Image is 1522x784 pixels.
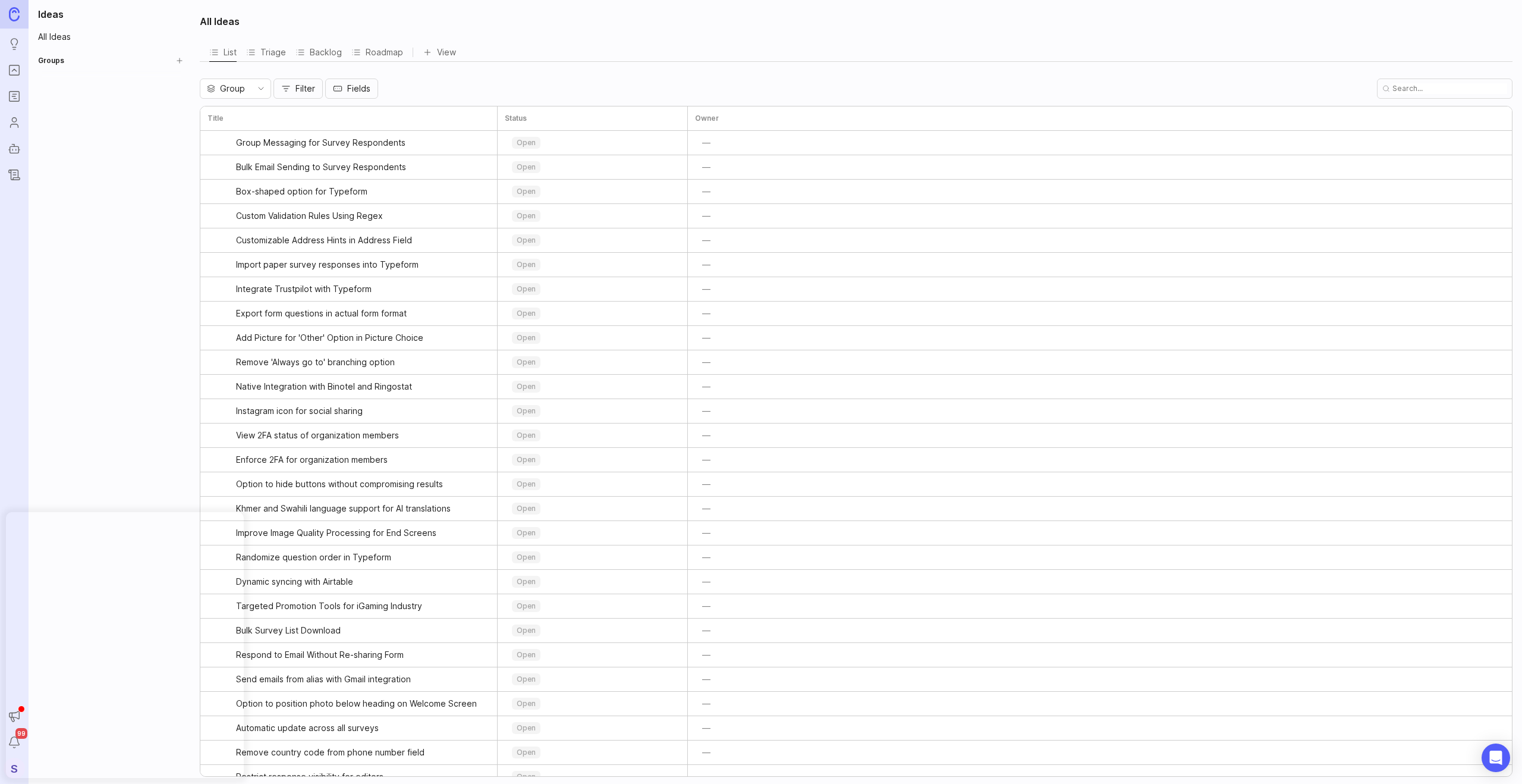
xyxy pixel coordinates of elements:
button: — [695,354,718,371]
p: open [517,479,536,489]
span: Automatic update across all surveys [236,722,379,734]
div: toggle menu [505,670,680,689]
div: Roadmap [351,44,403,61]
p: open [517,309,536,318]
a: Portal [4,59,25,81]
iframe: Popup CTA [6,512,244,778]
span: Bulk Survey List Download [236,625,341,636]
div: toggle menu [505,231,680,250]
span: — [702,356,710,368]
button: View [423,44,456,61]
button: — [695,744,718,761]
span: View 2FA status of organization members [236,429,399,441]
a: Send emails from alias with Gmail integration [236,667,490,691]
span: — [702,673,710,685]
a: Dynamic syncing with Airtable [236,570,490,594]
h3: Title [207,114,224,123]
div: S [4,758,25,779]
button: Create Group [171,52,188,69]
p: open [517,699,536,708]
a: Customizable Address Hints in Address Field [236,228,490,252]
button: — [695,671,718,688]
a: Users [4,112,25,133]
div: toggle menu [505,426,680,445]
a: Native Integration with Binotel and Ringostat [236,375,490,399]
button: — [695,403,718,419]
span: — [702,186,710,197]
a: Respond to Email Without Re-sharing Form [236,643,490,667]
button: — [695,622,718,639]
button: Triage [246,43,286,61]
button: — [695,256,718,273]
div: toggle menu [505,645,680,664]
div: toggle menu [505,353,680,372]
button: — [695,695,718,712]
div: Backlog [295,43,342,61]
span: — [702,161,710,173]
button: Fields [325,79,378,99]
button: — [695,232,718,249]
div: toggle menu [505,255,680,274]
span: Import paper survey responses into Typeform [236,259,419,271]
p: open [517,455,536,465]
a: Group Messaging for Survey Respondents [236,131,490,155]
button: Announcements [4,705,25,727]
span: Group Messaging for Survey Respondents [236,137,405,149]
span: — [702,503,710,515]
div: List [209,44,237,61]
div: toggle menu [505,182,680,201]
svg: toggle icon [251,84,271,93]
div: toggle menu [505,377,680,396]
div: Backlog [295,44,342,61]
button: — [695,451,718,468]
h2: All Ideas [200,14,240,29]
a: Instagram icon for social sharing [236,399,490,423]
span: Improve Image Quality Processing for End Screens [236,527,436,539]
span: Enforce 2FA for organization members [236,454,388,466]
p: open [517,431,536,440]
button: Filter [273,79,323,99]
span: Group [220,82,245,95]
div: toggle menu [505,548,680,567]
div: toggle menu [505,280,680,299]
a: Add Picture for 'Other' Option in Picture Choice [236,326,490,350]
div: toggle menu [505,158,680,177]
a: Khmer and Swahili language support for AI translations [236,497,490,520]
a: Option to position photo below heading on Welcome Screen [236,692,490,716]
p: open [517,406,536,416]
span: Native Integration with Binotel and Ringostat [236,381,412,393]
p: open [517,162,536,172]
span: — [702,576,710,588]
button: — [695,281,718,297]
img: Canny Home [9,7,20,21]
a: Box-shaped option for Typeform [236,180,490,203]
h3: Owner [695,114,719,123]
span: — [702,625,710,636]
a: Automatic update across all surveys [236,716,490,740]
h3: Status [505,114,527,123]
div: toggle menu [505,450,680,469]
div: Roadmap [351,43,403,61]
button: — [695,598,718,614]
span: — [702,405,710,417]
div: toggle menu [505,597,680,616]
div: Triage [246,44,286,61]
span: — [702,771,710,783]
span: Remove country code from phone number field [236,747,424,758]
span: — [702,551,710,563]
span: — [702,308,710,319]
a: Enforce 2FA for organization members [236,448,490,472]
span: — [702,381,710,393]
div: toggle menu [505,694,680,713]
p: open [517,260,536,269]
div: toggle menu [505,328,680,347]
span: — [702,722,710,734]
div: toggle menu [505,133,680,152]
span: — [702,259,710,271]
a: Changelog [4,164,25,186]
span: Add Picture for 'Other' Option in Picture Choice [236,332,423,344]
h2: Groups [38,56,64,65]
p: open [517,382,536,391]
input: Search... [1392,83,1507,94]
p: open [517,528,536,538]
